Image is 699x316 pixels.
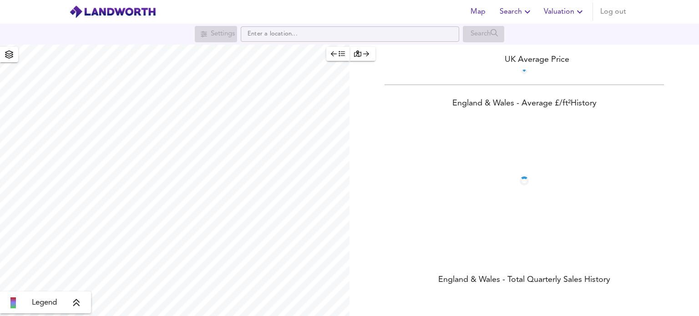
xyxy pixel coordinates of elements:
[349,54,699,66] div: UK Average Price
[597,3,630,21] button: Log out
[241,26,459,42] input: Enter a location...
[195,26,237,42] div: Search for a location first or explore the map
[463,3,492,21] button: Map
[544,5,585,18] span: Valuation
[69,5,156,19] img: logo
[540,3,589,21] button: Valuation
[467,5,489,18] span: Map
[463,26,504,42] div: Search for a location first or explore the map
[496,3,537,21] button: Search
[32,297,57,308] span: Legend
[349,98,699,110] div: England & Wales - Average £/ ft² History
[500,5,533,18] span: Search
[600,5,626,18] span: Log out
[349,274,699,287] div: England & Wales - Total Quarterly Sales History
